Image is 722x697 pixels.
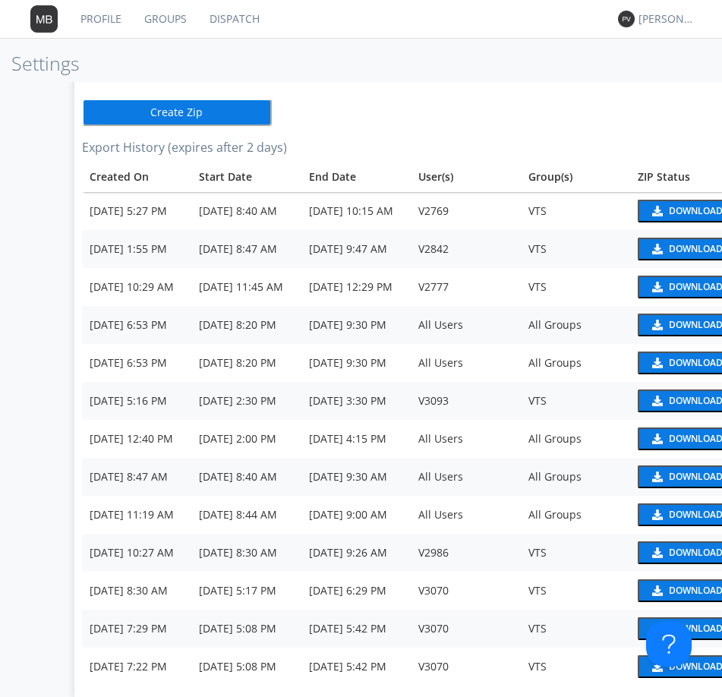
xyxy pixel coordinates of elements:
img: download media button [650,585,663,596]
div: [DATE] 5:27 PM [90,203,184,219]
div: VTS [528,621,623,636]
div: All Users [418,355,513,371]
img: download media button [650,434,663,444]
img: download media button [650,244,663,254]
th: Toggle SortBy [82,162,192,192]
div: [DATE] 1:55 PM [90,241,184,257]
div: V2842 [418,241,513,257]
div: All Groups [528,507,623,522]
div: V3070 [418,659,513,674]
img: download media button [650,547,663,558]
th: Group(s) [521,162,631,192]
div: [DATE] 5:42 PM [309,621,404,636]
div: [DATE] 10:29 AM [90,279,184,295]
button: Create Zip [82,99,272,126]
div: [DATE] 9:30 AM [309,469,404,484]
div: [DATE] 8:30 AM [90,583,184,598]
div: All Users [418,469,513,484]
div: All Users [418,317,513,333]
div: [DATE] 7:22 PM [90,659,184,674]
div: [DATE] 9:30 PM [309,317,404,333]
div: [DATE] 8:47 AM [90,469,184,484]
th: Toggle SortBy [301,162,411,192]
div: [DATE] 9:30 PM [309,355,404,371]
div: VTS [528,241,623,257]
img: download media button [650,471,663,482]
div: V3070 [418,621,513,636]
div: [DATE] 9:47 AM [309,241,404,257]
div: VTS [528,583,623,598]
div: V2986 [418,545,513,560]
div: [DATE] 12:40 PM [90,431,184,446]
th: User(s) [411,162,521,192]
div: [DATE] 8:44 AM [199,507,294,522]
img: download media button [650,206,663,216]
div: All Groups [528,469,623,484]
div: All Groups [528,431,623,446]
div: VTS [528,279,623,295]
img: download media button [650,358,663,368]
div: [DATE] 11:45 AM [199,279,294,295]
th: Toggle SortBy [191,162,301,192]
div: VTS [528,393,623,408]
div: [DATE] 2:30 PM [199,393,294,408]
div: [DATE] 6:53 PM [90,355,184,371]
div: [DATE] 8:40 AM [199,203,294,219]
div: [DATE] 5:17 PM [199,583,294,598]
img: download media button [650,509,663,520]
div: [DATE] 8:30 AM [199,545,294,560]
img: download media button [650,320,663,330]
img: download media button [650,396,663,406]
div: [DATE] 5:16 PM [90,393,184,408]
div: [DATE] 2:00 PM [199,431,294,446]
div: [DATE] 11:19 AM [90,507,184,522]
div: All Groups [528,355,623,371]
div: [DATE] 4:15 PM [309,431,404,446]
div: [DATE] 12:29 PM [309,279,404,295]
div: All Groups [528,317,623,333]
img: 373638.png [618,11,635,27]
div: All Users [418,507,513,522]
div: All Users [418,431,513,446]
div: [DATE] 5:08 PM [199,621,294,636]
div: [DATE] 5:42 PM [309,659,404,674]
div: [DATE] 3:30 PM [309,393,404,408]
div: [DATE] 8:47 AM [199,241,294,257]
div: [DATE] 8:20 PM [199,355,294,371]
iframe: Toggle Customer Support [646,621,692,667]
div: [DATE] 9:00 AM [309,507,404,522]
div: [DATE] 10:27 AM [90,545,184,560]
div: V2777 [418,279,513,295]
div: VTS [528,203,623,219]
div: [DATE] 7:29 PM [90,621,184,636]
div: V2769 [418,203,513,219]
div: [PERSON_NAME] * [638,11,695,27]
div: V3093 [418,393,513,408]
div: [DATE] 6:29 PM [309,583,404,598]
div: [DATE] 9:26 AM [309,545,404,560]
div: V3070 [418,583,513,598]
div: [DATE] 8:40 AM [199,469,294,484]
div: [DATE] 5:08 PM [199,659,294,674]
div: VTS [528,659,623,674]
div: VTS [528,545,623,560]
div: [DATE] 10:15 AM [309,203,404,219]
img: 373638.png [30,5,58,33]
div: [DATE] 6:53 PM [90,317,184,333]
div: [DATE] 8:20 PM [199,317,294,333]
img: download media button [650,282,663,292]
